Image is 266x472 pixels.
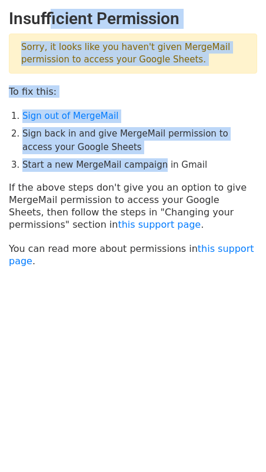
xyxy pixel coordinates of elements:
a: this support page [118,219,201,230]
p: To fix this: [9,85,257,98]
iframe: Chat Widget [207,416,266,472]
p: Sorry, it looks like you haven't given MergeMail permission to access your Google Sheets. [9,34,257,74]
a: Sign out of MergeMail [22,111,118,121]
h2: Insufficient Permission [9,9,257,29]
p: If the above steps don't give you an option to give MergeMail permission to access your Google Sh... [9,181,257,231]
p: You can read more about permissions in . [9,242,257,267]
li: Sign back in and give MergeMail permission to access your Google Sheets [22,127,257,154]
li: Start a new MergeMail campaign in Gmail [22,158,257,172]
a: this support page [9,243,254,267]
